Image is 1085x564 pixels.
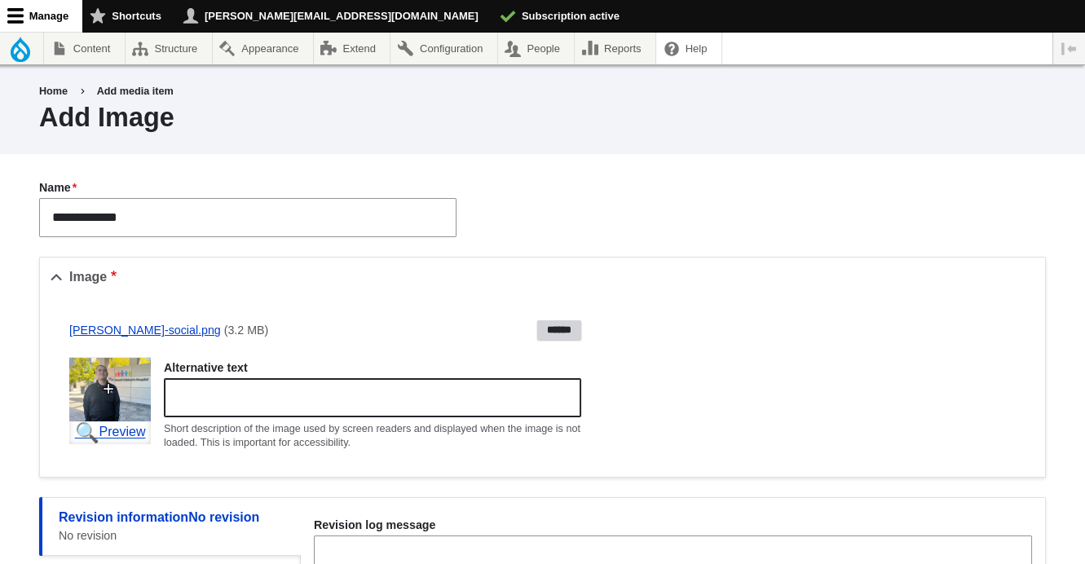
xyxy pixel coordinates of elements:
span: No revision [59,527,291,544]
a: Help [656,33,721,64]
a: Add media item [97,86,174,97]
a: Structure [126,33,212,64]
strong: Revision informationNo revision [59,510,259,524]
a: People [498,33,575,64]
a: [PERSON_NAME]-social.png [69,324,221,337]
div: Short description of the image used by screen readers and displayed when the image is not loaded.... [164,422,581,450]
button: Vertical orientation [1053,33,1085,64]
label: Alternative text [164,360,248,375]
label: Name [39,180,78,195]
summary: Image [40,258,1045,297]
a: Extend [314,33,390,64]
label: Revision log message [314,518,435,532]
a: Reports [575,33,655,64]
span: (3.2 MB) [224,324,269,337]
h1: Add Image [39,100,174,134]
a: Preview [69,421,151,444]
a: Configuration [390,33,496,64]
a: Revision informationNo revisionNo revision [39,497,301,555]
a: Appearance [213,33,313,64]
a: Content [44,33,125,64]
a: Home [39,86,68,97]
